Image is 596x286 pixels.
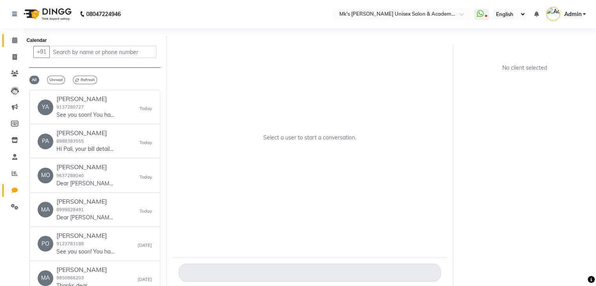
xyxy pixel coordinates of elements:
h6: [PERSON_NAME] [56,129,115,137]
h6: [PERSON_NAME] [56,232,115,239]
small: Today [139,139,152,146]
span: Admin [564,10,581,18]
small: [DATE] [138,276,152,283]
p: See you soon! You have an appointment with Mk's [PERSON_NAME] Unisex Salon &... at [DATE] 07:00 P... [56,248,115,256]
small: 9850866203 [56,275,84,281]
small: 9637288040 [56,173,84,178]
small: Today [139,105,152,112]
img: logo [20,3,74,25]
p: See you soon! You have an appointment with Mk's [PERSON_NAME] Unisex Salon &... at [DATE] 04:00 P... [56,111,115,119]
p: Hi Pali, your bill details of service on [DATE] at Mk's [PERSON_NAME] Unisex Salon, [PERSON_NAME]... [56,145,115,153]
p: Select a user to start a conversation. [263,134,356,142]
small: Today [139,208,152,215]
span: Refresh [73,76,97,84]
small: [DATE] [138,242,152,249]
div: PA [38,134,53,149]
input: Search by name or phone number [49,46,156,58]
div: MA [38,202,53,217]
h6: [PERSON_NAME] [56,163,115,171]
small: 8999828491 [56,207,84,212]
b: 08047224946 [86,3,121,25]
h6: [PERSON_NAME] [56,95,115,103]
small: 8888383555 [56,138,84,144]
p: Dear [PERSON_NAME]/[PERSON_NAME] , wishing you a very happy birthday from Mk's [PERSON_NAME] Team... [56,179,115,188]
div: MA [38,270,53,286]
button: +91 [33,46,50,58]
span: All [29,76,39,84]
div: No client selected [478,64,571,72]
div: Calendar [25,36,49,45]
img: Admin [546,7,560,21]
h6: [PERSON_NAME] [56,266,107,273]
p: Dear [PERSON_NAME]/[PERSON_NAME] , wishing you a very happy birthday from Mk's [PERSON_NAME] Team... [56,214,115,222]
h6: [PERSON_NAME] [56,198,115,205]
small: 9137280727 [56,104,84,110]
div: MO [38,168,53,183]
div: PO [38,236,53,252]
div: YA [38,100,53,115]
span: Unread [47,76,65,84]
small: 9123783188 [56,241,84,246]
small: Today [139,174,152,181]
